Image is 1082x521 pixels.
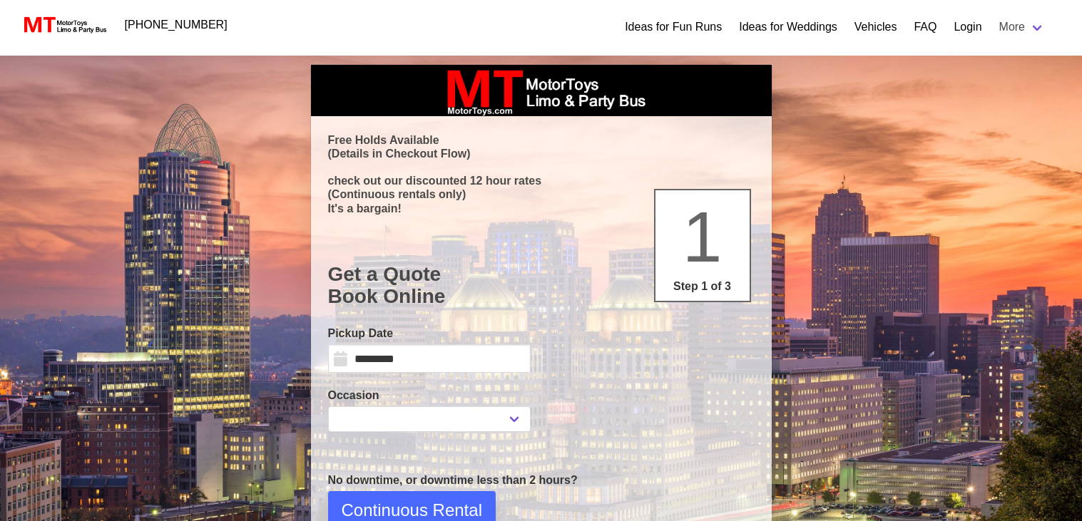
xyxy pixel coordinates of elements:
[661,278,744,295] p: Step 1 of 3
[116,11,236,39] a: [PHONE_NUMBER]
[328,387,531,404] label: Occasion
[954,19,981,36] a: Login
[625,19,722,36] a: Ideas for Fun Runs
[328,187,755,201] p: (Continuous rentals only)
[328,202,755,215] p: It's a bargain!
[914,19,936,36] a: FAQ
[328,147,755,160] p: (Details in Checkout Flow)
[328,325,531,342] label: Pickup Date
[328,133,755,147] p: Free Holds Available
[328,263,755,308] h1: Get a Quote Book Online
[991,13,1053,41] a: More
[434,65,648,116] img: box_logo_brand.jpeg
[683,197,723,277] span: 1
[328,174,755,187] p: check out our discounted 12 hour rates
[854,19,897,36] a: Vehicles
[20,15,108,35] img: MotorToys Logo
[739,19,837,36] a: Ideas for Weddings
[328,472,755,489] p: No downtime, or downtime less than 2 hours?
